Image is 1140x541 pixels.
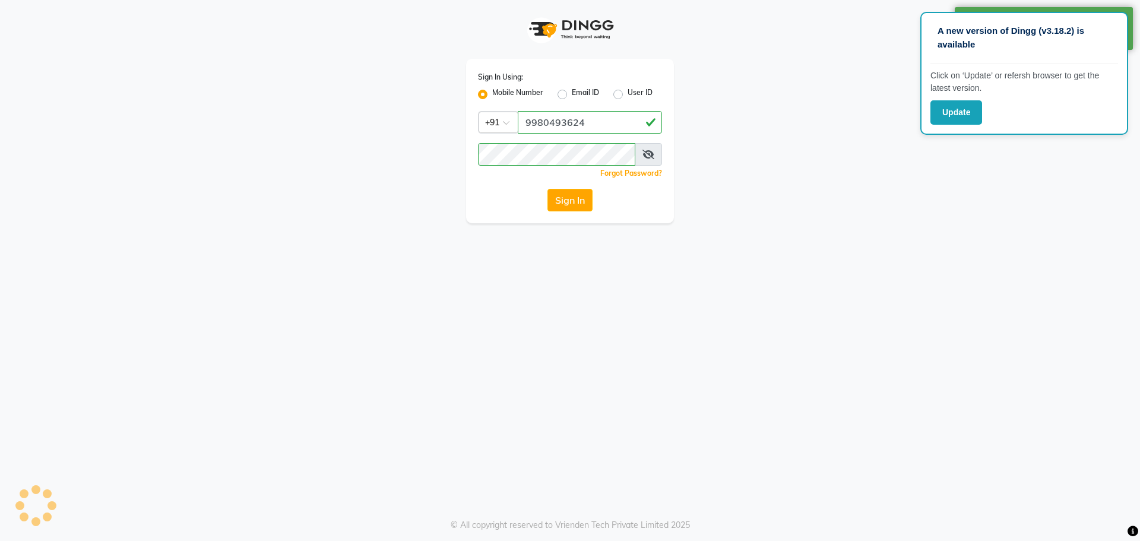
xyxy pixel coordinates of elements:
[518,111,662,134] input: Username
[930,69,1118,94] p: Click on ‘Update’ or refersh browser to get the latest version.
[600,169,662,178] a: Forgot Password?
[522,12,617,47] img: logo1.svg
[478,143,635,166] input: Username
[547,189,593,211] button: Sign In
[478,72,523,83] label: Sign In Using:
[938,24,1111,51] p: A new version of Dingg (v3.18.2) is available
[572,87,599,102] label: Email ID
[930,100,982,125] button: Update
[628,87,653,102] label: User ID
[492,87,543,102] label: Mobile Number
